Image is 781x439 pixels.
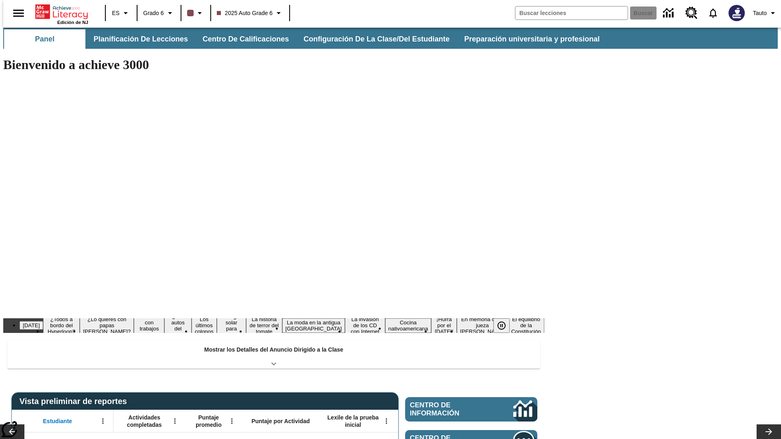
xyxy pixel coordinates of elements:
button: Diapositiva 2 ¿Todos a bordo del Hyperloop? [43,315,80,336]
button: Abrir menú [169,415,181,427]
button: Diapositiva 14 El equilibrio de la Constitución [508,315,544,336]
span: Estudiante [43,417,72,425]
div: Subbarra de navegación [3,28,778,49]
button: Diapositiva 10 La invasión de los CD con Internet [345,315,385,336]
a: Notificaciones [702,2,724,24]
a: Centro de información [658,2,681,24]
button: Grado: Grado 6, Elige un grado [140,6,178,20]
span: Puntaje por Actividad [251,417,310,425]
a: Centro de información [405,397,537,422]
button: Diapositiva 6 Los últimos colonos [192,315,217,336]
button: Diapositiva 4 Niños con trabajos sucios [134,312,164,339]
button: El color de la clase es café oscuro. Cambiar el color de la clase. [184,6,208,20]
button: Panel [4,29,85,49]
span: Lexile de la prueba inicial [323,414,383,428]
span: Grado 6 [143,9,164,17]
div: Portada [35,3,88,25]
span: Vista preliminar de reportes [20,397,131,406]
img: Avatar [729,5,745,21]
button: Abrir el menú lateral [7,1,31,25]
a: Centro de recursos, Se abrirá en una pestaña nueva. [681,2,702,24]
span: Tauto [753,9,767,17]
div: Pausar [493,318,518,333]
button: Diapositiva 11 Cocina nativoamericana [385,318,432,333]
button: Escoja un nuevo avatar [724,2,750,24]
button: Abrir menú [380,415,393,427]
button: Diapositiva 9 La moda en la antigua Roma [282,318,345,333]
span: 2025 Auto Grade 6 [217,9,273,17]
button: Carrusel de lecciones, seguir [757,424,781,439]
button: Configuración de la clase/del estudiante [297,29,456,49]
div: Subbarra de navegación [3,29,607,49]
h1: Bienvenido a achieve 3000 [3,57,544,72]
button: Diapositiva 1 Día del Trabajo [20,321,43,330]
button: Pausar [493,318,510,333]
button: Diapositiva 7 Energía solar para todos [217,312,246,339]
span: Puntaje promedio [189,414,228,428]
div: Mostrar los Detalles del Anuncio Dirigido a la Clase [7,341,540,369]
button: Lenguaje: ES, Selecciona un idioma [108,6,134,20]
a: Portada [35,4,88,20]
button: Preparación universitaria y profesional [458,29,606,49]
button: Diapositiva 8 La historia de terror del tomate [246,315,282,336]
span: Actividades completadas [118,414,171,428]
button: Diapositiva 3 ¿Lo quieres con papas fritas? [80,315,134,336]
input: Buscar campo [515,7,628,20]
span: Edición de NJ [57,20,88,25]
p: Mostrar los Detalles del Anuncio Dirigido a la Clase [204,346,343,354]
span: ES [112,9,120,17]
button: Diapositiva 5 ¿Los autos del futuro? [164,312,191,339]
button: Abrir menú [97,415,109,427]
button: Perfil/Configuración [750,6,781,20]
span: Centro de información [410,401,486,417]
button: Planificación de lecciones [87,29,194,49]
button: Clase: 2025 Auto Grade 6, Selecciona una clase [214,6,287,20]
button: Diapositiva 12 ¡Hurra por el Día de la Constitución! [431,315,457,336]
button: Abrir menú [226,415,238,427]
button: Diapositiva 13 En memoria de la jueza O'Connor [457,315,508,336]
button: Centro de calificaciones [196,29,295,49]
